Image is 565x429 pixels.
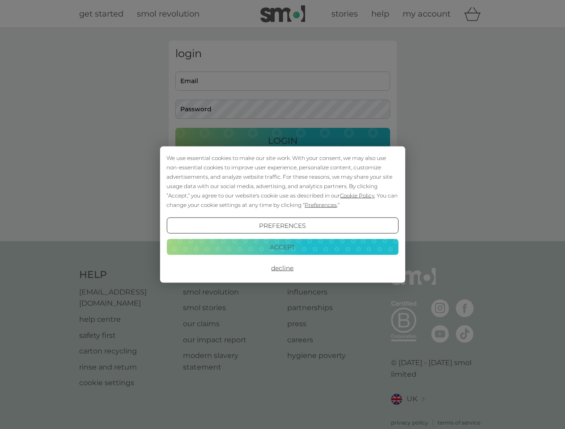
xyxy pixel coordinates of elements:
[160,147,405,283] div: Cookie Consent Prompt
[166,153,398,210] div: We use essential cookies to make our site work. With your consent, we may also use non-essential ...
[340,192,374,199] span: Cookie Policy
[166,260,398,276] button: Decline
[166,218,398,234] button: Preferences
[166,239,398,255] button: Accept
[305,202,337,208] span: Preferences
